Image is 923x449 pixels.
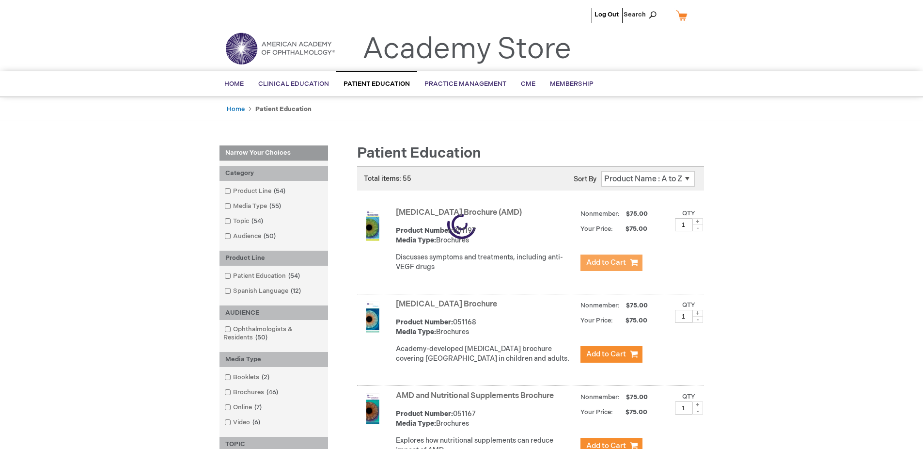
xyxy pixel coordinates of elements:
span: 50 [253,334,270,341]
label: Qty [682,209,695,217]
label: Qty [682,393,695,401]
a: Video6 [222,418,264,427]
a: CME [514,72,543,96]
span: 6 [250,418,263,426]
a: Membership [543,72,601,96]
a: Online7 [222,403,266,412]
a: [MEDICAL_DATA] Brochure [396,300,497,309]
div: 051167 Brochures [396,409,576,429]
a: Log Out [594,11,619,18]
span: 50 [261,232,278,240]
strong: Product Number: [396,226,453,235]
span: Clinical Education [258,80,329,88]
button: Add to Cart [580,346,642,363]
a: Audience50 [222,232,280,241]
div: 051197 Brochures [396,226,576,245]
span: 12 [288,287,303,295]
strong: Your Price: [580,317,613,324]
a: Product Line54 [222,187,289,196]
a: Home [227,105,245,113]
input: Qty [675,401,692,415]
img: AMD and Nutritional Supplements Brochure [357,393,388,424]
span: 2 [259,373,272,381]
a: Media Type55 [222,202,285,211]
span: Patient Education [357,144,481,162]
span: Patient Education [344,80,410,88]
strong: Nonmember: [580,300,620,312]
span: 54 [286,272,302,280]
img: Amblyopia Brochure [357,302,388,333]
span: 46 [264,388,281,396]
strong: Narrow Your Choices [219,145,328,161]
span: $75.00 [614,317,649,324]
span: $75.00 [614,408,649,416]
div: Category [219,166,328,181]
a: Academy Store [362,32,571,67]
strong: Nonmember: [580,391,620,403]
span: $75.00 [625,210,649,218]
span: 7 [252,403,264,411]
a: [MEDICAL_DATA] Brochure (AMD) [396,208,522,217]
img: Age-Related Macular Degeneration Brochure (AMD) [357,210,388,241]
div: Media Type [219,352,328,367]
span: Add to Cart [586,258,626,267]
div: AUDIENCE [219,305,328,321]
a: AMD and Nutritional Supplements Brochure [396,391,554,401]
div: Product Line [219,251,328,266]
strong: Product Number: [396,410,453,418]
a: Topic54 [222,217,267,226]
label: Sort By [574,175,596,183]
button: Add to Cart [580,255,642,271]
strong: Product Number: [396,318,453,326]
div: 051168 Brochures [396,318,576,337]
strong: Nonmember: [580,208,620,220]
a: Practice Management [417,72,514,96]
span: Search [624,5,660,24]
span: 54 [271,187,288,195]
input: Qty [675,218,692,231]
label: Qty [682,301,695,309]
a: Ophthalmologists & Residents50 [222,325,326,342]
a: Patient Education [336,71,417,96]
span: Add to Cart [586,350,626,359]
strong: Media Type: [396,328,436,336]
strong: Your Price: [580,408,613,416]
span: $75.00 [625,393,649,401]
strong: Your Price: [580,225,613,233]
a: Brochures46 [222,388,282,397]
span: Total items: 55 [364,175,411,183]
p: Academy-developed [MEDICAL_DATA] brochure covering [GEOGRAPHIC_DATA] in children and adults. [396,344,576,364]
span: Home [224,80,244,88]
strong: Media Type: [396,236,436,244]
a: Booklets2 [222,373,273,382]
strong: Media Type: [396,419,436,428]
p: Discusses symptoms and treatments, including anti-VEGF drugs [396,253,576,272]
span: 54 [249,217,266,225]
span: Practice Management [424,80,506,88]
strong: Patient Education [255,105,312,113]
span: Membership [550,80,594,88]
a: Patient Education54 [222,272,304,281]
span: $75.00 [625,302,649,309]
span: 55 [267,202,283,210]
a: Clinical Education [251,72,336,96]
a: Spanish Language12 [222,287,305,296]
input: Qty [675,310,692,323]
span: CME [521,80,535,88]
span: $75.00 [614,225,649,233]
